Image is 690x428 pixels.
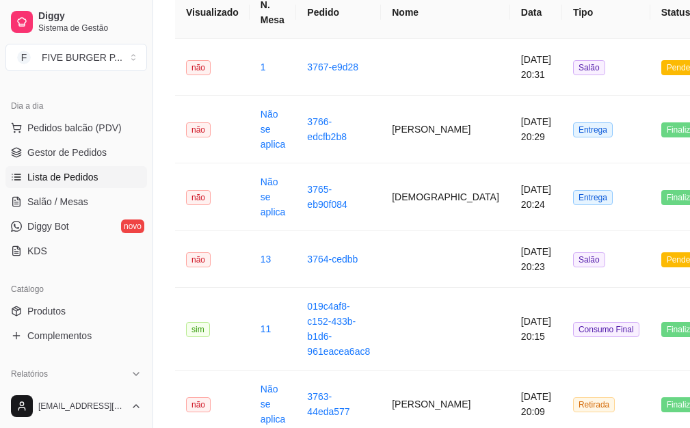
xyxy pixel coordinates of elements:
[5,95,147,117] div: Dia a dia
[573,122,613,137] span: Entrega
[38,10,142,23] span: Diggy
[261,384,286,425] a: Não se aplica
[307,301,370,357] a: 019c4af8-c152-433b-b1d6-961eacea6ac8
[5,166,147,188] a: Lista de Pedidos
[27,219,69,233] span: Diggy Bot
[573,252,605,267] span: Salão
[27,146,107,159] span: Gestor de Pedidos
[307,62,358,72] a: 3767-e9d28
[307,254,358,265] a: 3764-cedbb
[186,322,210,337] span: sim
[510,163,562,231] td: [DATE] 20:24
[573,322,639,337] span: Consumo Final
[5,278,147,300] div: Catálogo
[510,231,562,288] td: [DATE] 20:23
[5,142,147,163] a: Gestor de Pedidos
[261,254,271,265] a: 13
[27,195,88,209] span: Salão / Mesas
[186,122,211,137] span: não
[5,325,147,347] a: Complementos
[5,240,147,262] a: KDS
[186,252,211,267] span: não
[573,397,615,412] span: Retirada
[261,62,266,72] a: 1
[186,190,211,205] span: não
[5,390,147,423] button: [EMAIL_ADDRESS][DOMAIN_NAME]
[261,109,286,150] a: Não se aplica
[261,176,286,217] a: Não se aplica
[27,170,98,184] span: Lista de Pedidos
[5,117,147,139] button: Pedidos balcão (PDV)
[381,163,510,231] td: [DEMOGRAPHIC_DATA]
[11,369,48,379] span: Relatórios
[17,51,31,64] span: F
[307,184,347,210] a: 3765-eb90f084
[27,121,122,135] span: Pedidos balcão (PDV)
[5,5,147,38] a: DiggySistema de Gestão
[307,391,349,417] a: 3763-44eda577
[27,244,47,258] span: KDS
[573,190,613,205] span: Entrega
[510,39,562,96] td: [DATE] 20:31
[307,116,347,142] a: 3766-edcfb2b8
[186,397,211,412] span: não
[510,288,562,371] td: [DATE] 20:15
[573,60,605,75] span: Salão
[186,60,211,75] span: não
[381,96,510,163] td: [PERSON_NAME]
[261,323,271,334] a: 11
[5,215,147,237] a: Diggy Botnovo
[5,191,147,213] a: Salão / Mesas
[510,96,562,163] td: [DATE] 20:29
[27,329,92,343] span: Complementos
[42,51,122,64] div: FIVE BURGER P ...
[27,304,66,318] span: Produtos
[38,23,142,34] span: Sistema de Gestão
[5,300,147,322] a: Produtos
[5,44,147,71] button: Select a team
[38,401,125,412] span: [EMAIL_ADDRESS][DOMAIN_NAME]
